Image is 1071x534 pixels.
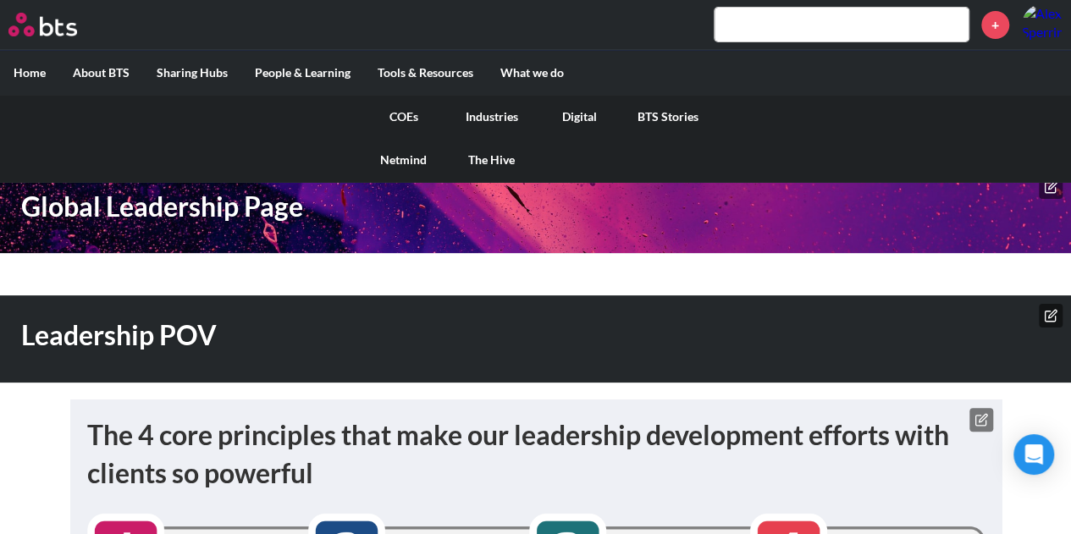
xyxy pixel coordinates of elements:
div: Open Intercom Messenger [1013,434,1054,475]
button: Edit hero [1039,175,1063,199]
label: Tools & Resources [364,51,487,95]
img: Alex Sperrin [1022,4,1063,45]
a: Go home [8,13,108,36]
img: BTS Logo [8,13,77,36]
label: What we do [487,51,577,95]
a: + [981,11,1009,39]
label: Sharing Hubs [143,51,241,95]
h1: The 4 core principles that make our leadership development efforts with clients so powerful [87,416,985,493]
h1: Global Leadership Page [21,188,741,226]
button: Edit hero [1039,304,1063,328]
label: People & Learning [241,51,364,95]
button: Edit text box [969,408,993,432]
a: Profile [1022,4,1063,45]
h1: Leadership POV [21,317,741,355]
label: About BTS [59,51,143,95]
